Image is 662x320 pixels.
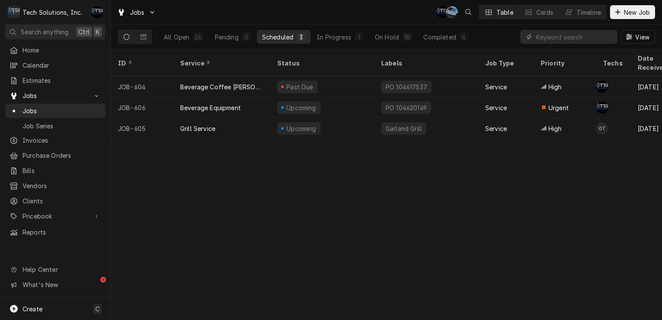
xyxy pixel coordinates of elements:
button: Search anythingCtrlK [5,24,105,39]
div: Service [485,103,507,112]
a: Vendors [5,179,105,193]
a: Calendar [5,58,105,72]
span: New Job [622,8,652,17]
div: Timeline [577,8,601,17]
a: Purchase Orders [5,148,105,163]
span: Job Series [23,121,101,131]
div: T [8,6,20,18]
div: 3 [299,33,304,42]
div: Pending [215,33,239,42]
div: Service [180,59,262,68]
div: Austin Fox's Avatar [91,6,103,18]
div: ID [118,59,165,68]
span: Reports [23,228,101,237]
div: Grill Service [180,124,215,133]
span: Help Center [23,265,100,274]
a: Estimates [5,73,105,88]
div: 1 [357,33,362,42]
div: Otis Tooley's Avatar [596,122,608,134]
div: Scheduled [262,33,293,42]
span: Bills [23,166,101,175]
a: Home [5,43,105,57]
a: Reports [5,225,105,239]
div: Status [277,59,366,68]
div: Past Due [286,82,315,91]
div: AF [91,6,103,18]
div: On Hold [375,33,399,42]
span: Calendar [23,61,101,70]
div: Tech Solutions, Inc. [23,8,82,17]
span: Purchase Orders [23,151,101,160]
div: 26 [195,33,201,42]
button: Open search [461,5,475,19]
div: JP [446,6,458,18]
div: Austin Fox's Avatar [436,6,448,18]
span: Vendors [23,181,101,190]
span: Pricebook [23,212,88,221]
div: Labels [381,59,471,68]
a: Clients [5,194,105,208]
div: PO 104620149 [385,103,428,112]
span: Clients [23,196,101,206]
span: What's New [23,280,100,289]
a: Job Series [5,119,105,133]
span: Ctrl [78,27,90,36]
div: All Open [164,33,189,42]
div: Table [497,8,513,17]
div: 4 [461,33,467,42]
span: Create [23,305,42,313]
a: Bills [5,163,105,178]
button: New Job [610,5,655,19]
div: Service [485,124,507,133]
div: Garland Grill [385,124,423,133]
a: Invoices [5,133,105,147]
div: Joe Paschal's Avatar [446,6,458,18]
span: Jobs [23,106,101,115]
div: Upcoming [286,124,318,133]
div: Techs [603,59,624,68]
span: Jobs [130,8,145,17]
div: Beverage Coffee [PERSON_NAME] [180,82,263,91]
span: High [548,124,562,133]
a: Go to Jobs [114,5,159,20]
span: Urgent [548,103,569,112]
a: Go to What's New [5,278,105,292]
div: Austin Fox's Avatar [596,81,608,93]
div: Beverage Equipment [180,103,241,112]
span: Search anything [21,27,68,36]
div: OT [596,122,608,134]
div: 0 [244,33,249,42]
div: Job Type [485,59,527,68]
div: Tech Solutions, Inc.'s Avatar [8,6,20,18]
div: In Progress [317,33,351,42]
a: Go to Jobs [5,88,105,103]
span: Home [23,46,101,55]
div: PO 104617537 [385,82,428,91]
input: Keyword search [536,30,613,44]
span: K [96,27,100,36]
div: Cards [536,8,554,17]
div: JOB-606 [111,97,173,118]
div: AF [596,81,608,93]
a: Jobs [5,104,105,118]
div: JOB-605 [111,118,173,139]
div: AF [596,101,608,114]
span: C [95,304,100,313]
span: High [548,82,562,91]
a: Go to Pricebook [5,209,105,223]
div: JOB-604 [111,76,173,97]
button: View [621,30,655,44]
div: Upcoming [286,103,318,112]
span: Estimates [23,76,101,85]
div: Priority [541,59,587,68]
div: AF [436,6,448,18]
div: Service [485,82,507,91]
a: Go to Help Center [5,262,105,277]
span: Jobs [23,91,88,100]
div: Austin Fox's Avatar [596,101,608,114]
div: 18 [404,33,410,42]
div: Completed [423,33,456,42]
span: View [633,33,651,42]
span: Invoices [23,136,101,145]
